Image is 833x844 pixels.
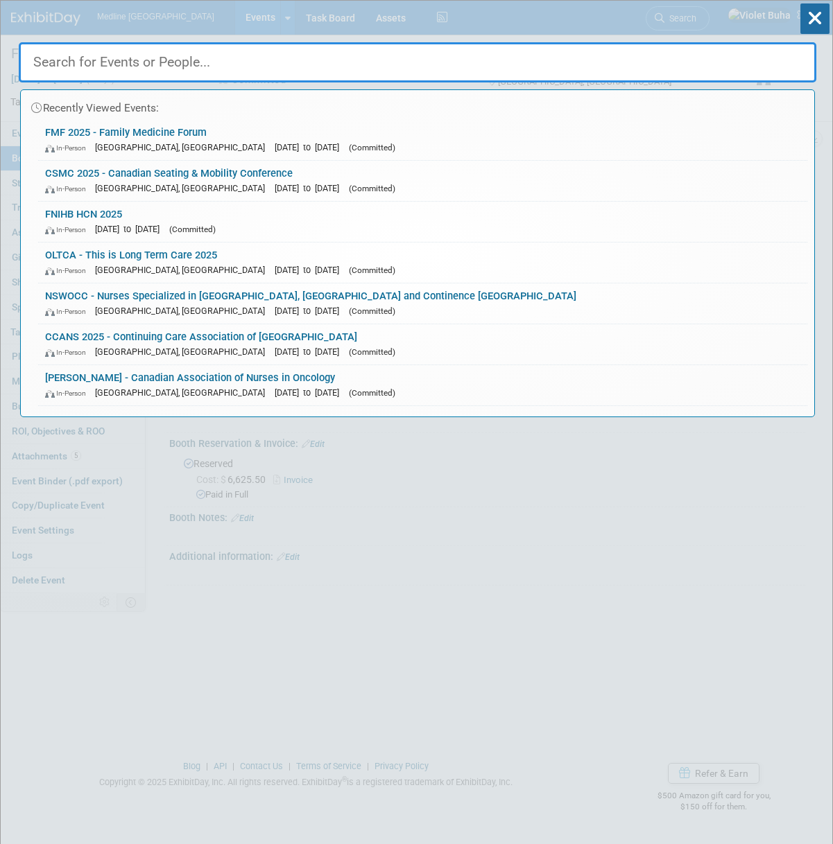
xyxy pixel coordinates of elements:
a: [PERSON_NAME] - Canadian Association of Nurses in Oncology In-Person [GEOGRAPHIC_DATA], [GEOGRAPH... [38,365,807,405]
span: In-Person [45,225,92,234]
span: [GEOGRAPHIC_DATA], [GEOGRAPHIC_DATA] [95,387,272,398]
span: In-Person [45,266,92,275]
a: CCANS 2025 - Continuing Care Association of [GEOGRAPHIC_DATA] In-Person [GEOGRAPHIC_DATA], [GEOGR... [38,324,807,364]
span: [GEOGRAPHIC_DATA], [GEOGRAPHIC_DATA] [95,306,272,316]
a: FNIHB HCN 2025 In-Person [DATE] to [DATE] (Committed) [38,202,807,242]
span: (Committed) [349,143,395,152]
span: In-Person [45,307,92,316]
span: In-Person [45,184,92,193]
span: [DATE] to [DATE] [275,346,346,357]
span: In-Person [45,143,92,152]
a: FMF 2025 - Family Medicine Forum In-Person [GEOGRAPHIC_DATA], [GEOGRAPHIC_DATA] [DATE] to [DATE] ... [38,120,807,160]
span: (Committed) [349,306,395,316]
span: (Committed) [349,184,395,193]
input: Search for Events or People... [19,42,816,82]
span: [DATE] to [DATE] [275,142,346,152]
span: [DATE] to [DATE] [275,387,346,398]
span: (Committed) [169,225,216,234]
span: [DATE] to [DATE] [275,265,346,275]
span: [DATE] to [DATE] [275,183,346,193]
span: (Committed) [349,265,395,275]
span: [GEOGRAPHIC_DATA], [GEOGRAPHIC_DATA] [95,346,272,357]
span: In-Person [45,348,92,357]
a: OLTCA - This is Long Term Care 2025 In-Person [GEOGRAPHIC_DATA], [GEOGRAPHIC_DATA] [DATE] to [DAT... [38,243,807,283]
span: [GEOGRAPHIC_DATA], [GEOGRAPHIC_DATA] [95,183,272,193]
span: [DATE] to [DATE] [95,224,166,234]
span: (Committed) [349,388,395,398]
a: CSMC 2025 - Canadian Seating & Mobility Conference In-Person [GEOGRAPHIC_DATA], [GEOGRAPHIC_DATA]... [38,161,807,201]
span: [GEOGRAPHIC_DATA], [GEOGRAPHIC_DATA] [95,265,272,275]
div: Recently Viewed Events: [28,90,807,120]
span: [DATE] to [DATE] [275,306,346,316]
span: In-Person [45,389,92,398]
span: (Committed) [349,347,395,357]
span: [GEOGRAPHIC_DATA], [GEOGRAPHIC_DATA] [95,142,272,152]
a: NSWOCC - Nurses Specialized in [GEOGRAPHIC_DATA], [GEOGRAPHIC_DATA] and Continence [GEOGRAPHIC_DA... [38,283,807,324]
